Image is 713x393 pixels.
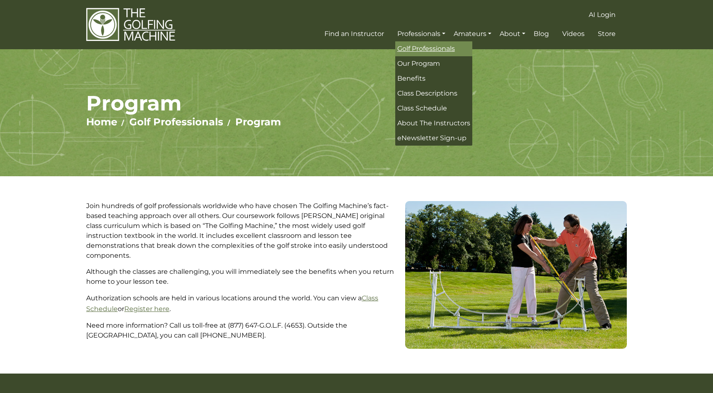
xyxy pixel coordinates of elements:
[395,41,472,56] a: Golf Professionals
[235,116,281,128] a: Program
[598,30,616,38] span: Store
[86,201,399,261] p: Join hundreds of golf professionals worldwide who have chosen The Golfing Machine’s fact-based te...
[397,104,447,112] span: Class Schedule
[86,294,378,313] a: Class Schedule
[587,7,618,22] a: AI Login
[395,131,472,146] a: eNewsletter Sign-up
[395,116,472,131] a: About The Instructors
[395,71,472,86] a: Benefits
[534,30,549,38] span: Blog
[498,26,527,41] a: About
[395,101,472,116] a: Class Schedule
[397,134,466,142] span: eNewsletter Sign-up
[589,11,616,19] span: AI Login
[397,74,425,82] span: Benefits
[86,321,399,340] p: Need more information? Call us toll-free at (877) 647-G.O.L.F. (4653). Outside the [GEOGRAPHIC_DA...
[397,45,455,53] span: Golf Professionals
[322,26,386,41] a: Find an Instructor
[397,89,457,97] span: Class Descriptions
[397,119,470,127] span: About The Instructors
[395,26,447,41] a: Professionals
[596,26,618,41] a: Store
[395,56,472,71] a: Our Program
[86,293,399,314] p: Authorization schools are held in various locations around the world. You can view a or .
[395,41,472,146] ul: Professionals
[86,91,627,116] h1: Program
[129,116,223,128] a: Golf Professionals
[397,60,440,67] span: Our Program
[86,267,399,287] p: Although the classes are challenging, you will immediately see the benefits when you return home ...
[124,305,169,313] a: Register here
[452,26,493,41] a: Amateurs
[562,30,585,38] span: Videos
[324,30,384,38] span: Find an Instructor
[560,26,587,41] a: Videos
[86,116,117,128] a: Home
[532,26,551,41] a: Blog
[86,7,175,42] img: The Golfing Machine
[395,86,472,101] a: Class Descriptions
